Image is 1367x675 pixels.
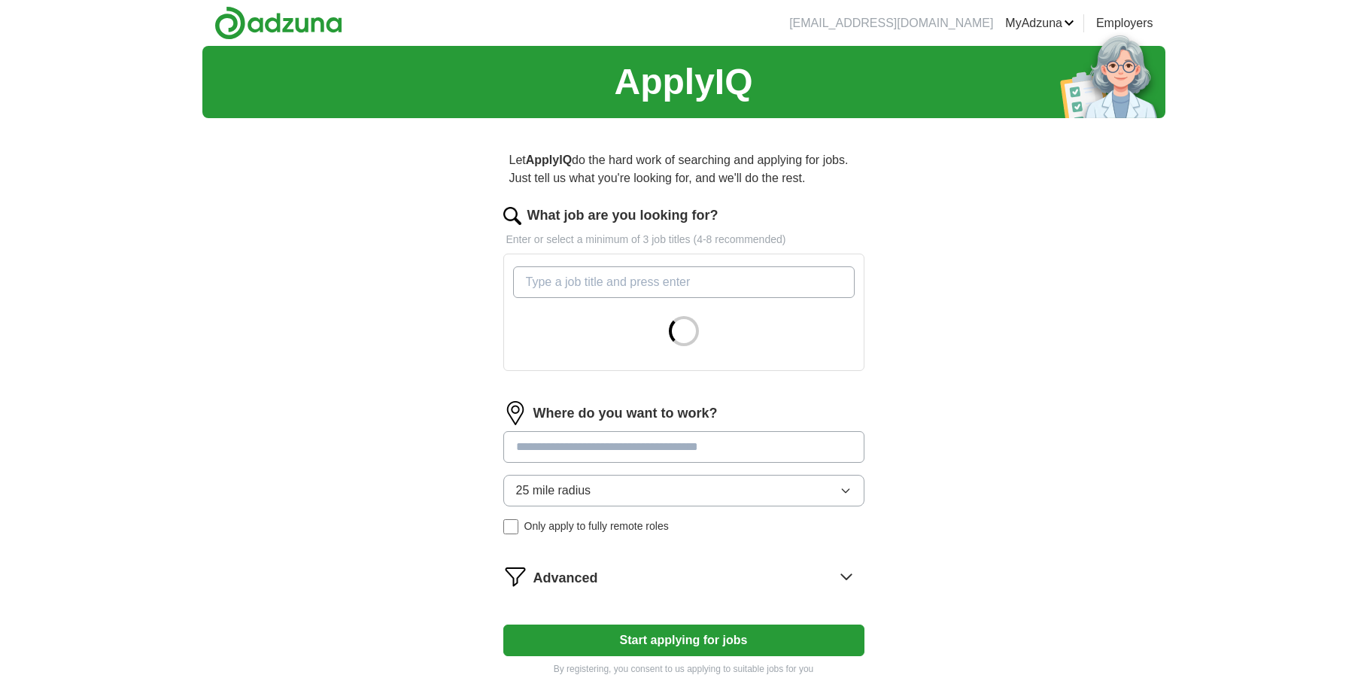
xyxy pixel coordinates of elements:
button: 25 mile radius [503,475,864,506]
img: filter [503,564,527,588]
p: Let do the hard work of searching and applying for jobs. Just tell us what you're looking for, an... [503,145,864,193]
label: What job are you looking for? [527,205,718,226]
a: MyAdzuna [1005,14,1074,32]
input: Type a job title and press enter [513,266,855,298]
li: [EMAIL_ADDRESS][DOMAIN_NAME] [789,14,993,32]
img: Adzuna logo [214,6,342,40]
span: Only apply to fully remote roles [524,518,669,534]
img: search.png [503,207,521,225]
p: Enter or select a minimum of 3 job titles (4-8 recommended) [503,232,864,248]
strong: ApplyIQ [526,154,572,166]
span: Advanced [533,568,598,588]
button: Start applying for jobs [503,625,864,656]
input: Only apply to fully remote roles [503,519,518,534]
h1: ApplyIQ [614,55,752,109]
a: Employers [1096,14,1153,32]
label: Where do you want to work? [533,403,718,424]
span: 25 mile radius [516,482,591,500]
img: location.png [503,401,527,425]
